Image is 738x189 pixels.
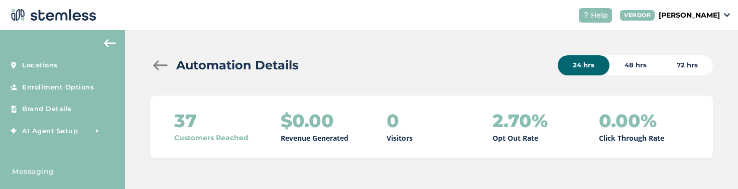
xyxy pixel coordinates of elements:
[22,126,78,136] span: AI Agent Setup
[8,5,96,25] img: logo-dark-0685b13c.svg
[85,121,105,141] img: glitter-stars-b7820f95.gif
[174,111,197,131] h2: 37
[493,133,538,143] p: Opt Out Rate
[662,55,713,75] div: 72 hrs
[22,82,94,92] span: Enrollment Options
[104,39,116,47] img: icon-arrow-back-accent-c549486e.svg
[176,56,299,74] h2: Automation Details
[620,10,655,21] div: VENDOR
[387,133,413,143] p: Visitors
[599,111,657,131] h2: 0.00%
[387,111,399,131] h2: 0
[281,133,348,143] p: Revenue Generated
[609,55,662,75] div: 48 hrs
[659,10,720,21] p: [PERSON_NAME]
[22,104,72,114] span: Brand Details
[558,55,609,75] div: 24 hrs
[493,111,548,131] h2: 2.70%
[688,141,738,189] iframe: Chat Widget
[22,60,58,70] span: Locations
[583,12,589,18] img: icon-help-white-03924b79.svg
[599,133,664,143] p: Click Through Rate
[174,133,249,143] a: Customers Reached
[591,10,608,21] span: Help
[724,13,730,17] img: icon_down-arrow-small-66adaf34.svg
[281,111,334,131] h2: $0.00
